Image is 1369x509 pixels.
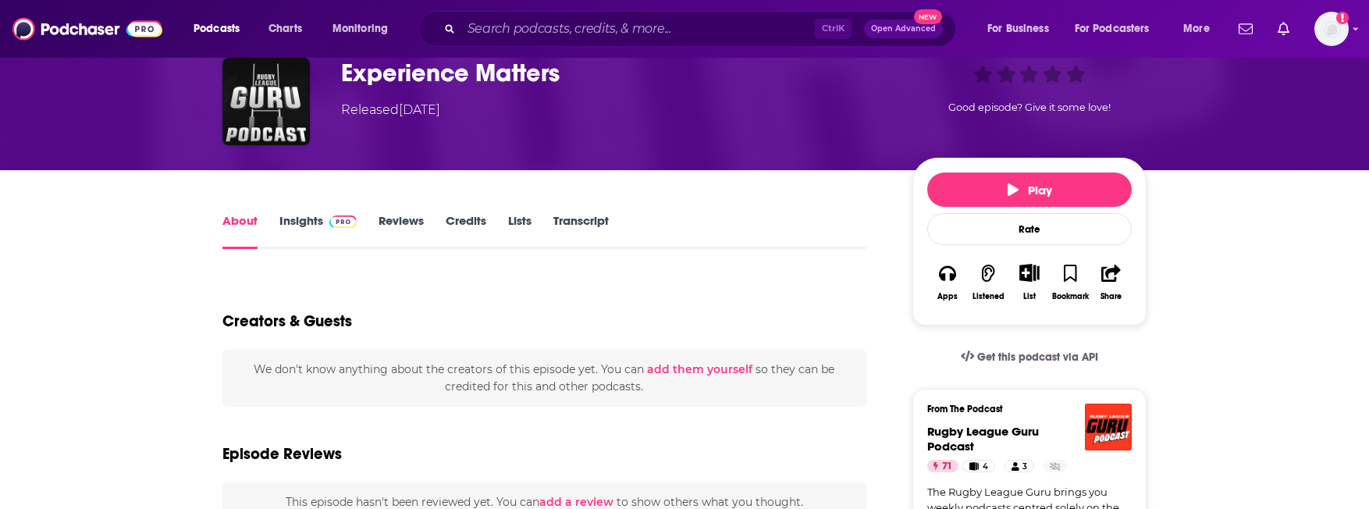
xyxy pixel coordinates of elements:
div: Show More ButtonList [1009,254,1050,311]
div: Share [1101,292,1122,301]
div: Search podcasts, credits, & more... [433,11,971,47]
img: Experience Matters [222,58,310,145]
button: open menu [1065,16,1172,41]
button: Show More Button [1013,264,1045,281]
button: open menu [322,16,408,41]
svg: Add a profile image [1336,12,1349,24]
span: For Business [987,18,1049,40]
a: 4 [962,460,995,472]
button: Show profile menu [1314,12,1349,46]
img: User Profile [1314,12,1349,46]
span: Play [1008,183,1052,198]
a: About [222,213,258,249]
button: Share [1091,254,1132,311]
span: Get this podcast via API [977,351,1098,364]
a: Rugby League Guru Podcast [927,424,1039,454]
a: Charts [258,16,311,41]
span: Monitoring [332,18,388,40]
span: Open Advanced [871,25,936,33]
span: For Podcasters [1075,18,1150,40]
h1: Experience Matters [341,58,887,88]
button: Bookmark [1050,254,1090,311]
button: Apps [927,254,968,311]
a: 71 [927,460,958,472]
span: Podcasts [194,18,240,40]
button: Listened [968,254,1008,311]
span: 4 [983,459,988,475]
button: open menu [976,16,1069,41]
a: Show notifications dropdown [1232,16,1259,42]
button: open menu [183,16,260,41]
div: Bookmark [1052,292,1089,301]
span: Charts [268,18,302,40]
a: Transcript [553,213,609,249]
button: Open AdvancedNew [864,20,943,38]
button: Play [927,173,1132,207]
h2: Creators & Guests [222,311,352,331]
div: List [1023,291,1036,301]
div: Apps [937,292,958,301]
a: Show notifications dropdown [1271,16,1296,42]
img: Podchaser - Follow, Share and Rate Podcasts [12,14,162,44]
div: Released [DATE] [341,101,440,119]
a: Credits [446,213,486,249]
input: Search podcasts, credits, & more... [461,16,815,41]
span: New [914,9,942,24]
div: Listened [973,292,1005,301]
a: Reviews [379,213,424,249]
span: We don't know anything about the creators of this episode yet . You can so they can be credited f... [254,362,834,393]
span: Good episode? Give it some love! [948,101,1111,113]
div: Rate [927,213,1132,245]
a: InsightsPodchaser Pro [279,213,357,249]
span: 71 [942,459,952,475]
button: open menu [1172,16,1229,41]
span: More [1183,18,1210,40]
span: 3 [1022,459,1027,475]
button: add them yourself [647,363,752,376]
h3: Episode Reviews [222,444,342,464]
span: Ctrl K [815,19,852,39]
a: Lists [508,213,532,249]
img: Podchaser Pro [329,215,357,228]
a: 3 [1005,460,1034,472]
h3: From The Podcast [927,404,1119,415]
span: Logged in as helenma123 [1314,12,1349,46]
a: Get this podcast via API [948,338,1111,376]
img: Rugby League Guru Podcast [1085,404,1132,450]
span: This episode hasn't been reviewed yet. You can to show others what you thought. [286,495,803,509]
